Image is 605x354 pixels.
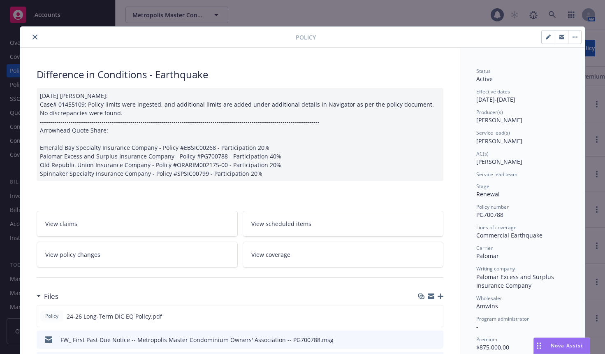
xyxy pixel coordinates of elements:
button: download file [420,335,426,344]
div: Files [37,291,58,302]
span: PG700788 [476,211,503,219]
span: [PERSON_NAME] [476,116,522,124]
a: View scheduled items [243,211,444,237]
div: FW_ First Past Due Notice -- Metropolis Master Condominium Owners' Association -- PG700788.msg [60,335,334,344]
span: Status [476,68,491,75]
span: Producer(s) [476,109,503,116]
span: Palomar Excess and Surplus Insurance Company [476,273,556,289]
span: [PERSON_NAME] [476,158,522,165]
span: Renewal [476,190,500,198]
span: Policy [44,312,60,320]
span: Amwins [476,302,498,310]
span: View claims [45,219,77,228]
span: Service lead team [476,171,517,178]
button: Nova Assist [533,338,590,354]
span: Carrier [476,245,493,252]
span: 24-26 Long-Term DIC EQ Policy.pdf [67,312,162,321]
span: AC(s) [476,150,489,157]
span: View policy changes [45,250,100,259]
span: View scheduled items [251,219,311,228]
button: download file [419,312,426,321]
span: Lines of coverage [476,224,517,231]
span: Writing company [476,265,515,272]
span: Premium [476,336,497,343]
span: Active [476,75,493,83]
button: preview file [433,335,440,344]
span: - [476,323,478,331]
a: View policy changes [37,242,238,268]
span: Nova Assist [551,342,583,349]
span: Service lead(s) [476,129,510,136]
div: Drag to move [534,338,544,354]
span: Wholesaler [476,295,502,302]
span: Policy [296,33,316,42]
span: Palomar [476,252,499,260]
div: [DATE] - [DATE] [476,88,568,104]
div: [DATE] [PERSON_NAME]: Case# 01455109: Policy limits were ingested, and additional limits are adde... [37,88,443,181]
span: View coverage [251,250,290,259]
span: Commercial Earthquake [476,231,542,239]
span: [PERSON_NAME] [476,137,522,145]
span: $875,000.00 [476,343,509,351]
h3: Files [44,291,58,302]
a: View claims [37,211,238,237]
button: close [30,32,40,42]
span: Stage [476,183,489,190]
div: Difference in Conditions - Earthquake [37,68,443,82]
button: preview file [432,312,440,321]
a: View coverage [243,242,444,268]
span: Program administrator [476,315,529,322]
span: Policy number [476,203,509,210]
span: Effective dates [476,88,510,95]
